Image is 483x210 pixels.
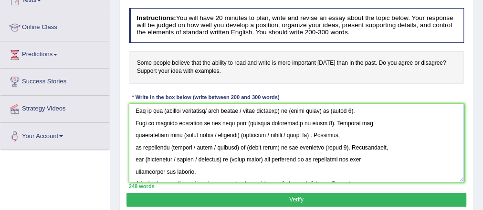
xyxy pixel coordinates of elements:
a: Your Account [0,123,109,147]
div: * Write in the box below (write between 200 and 300 words) [129,94,283,102]
button: Verify [126,193,466,207]
a: Online Class [0,14,109,38]
h4: Some people believe that the ability to read and write is more important [DATE] than in the past.... [129,51,464,84]
b: Instructions: [136,14,176,21]
div: 248 words [129,182,464,190]
h4: You will have 20 minutes to plan, write and revise an essay about the topic below. Your response ... [129,8,464,42]
a: Predictions [0,41,109,65]
a: Success Stories [0,69,109,92]
a: Strategy Videos [0,96,109,120]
